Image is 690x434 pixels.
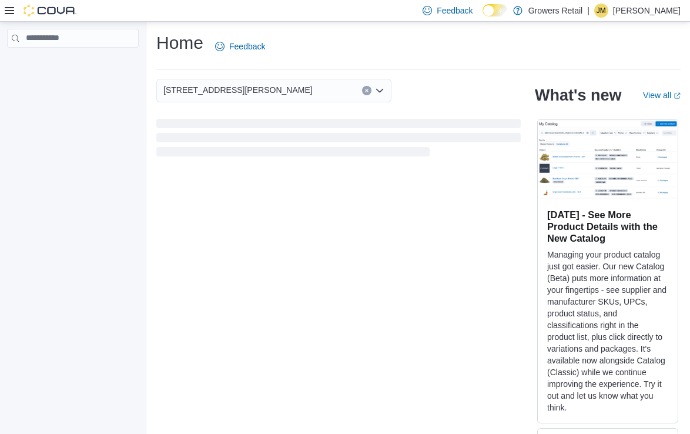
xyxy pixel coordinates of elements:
[597,4,606,18] span: JM
[229,41,265,52] span: Feedback
[535,86,621,105] h2: What's new
[437,5,473,16] span: Feedback
[594,4,608,18] div: Jordan McDonald
[7,50,139,78] nav: Complex example
[674,92,681,99] svg: External link
[210,35,270,58] a: Feedback
[547,249,668,413] p: Managing your product catalog just got easier. Our new Catalog (Beta) puts more information at yo...
[163,83,313,97] span: [STREET_ADDRESS][PERSON_NAME]
[643,91,681,100] a: View allExternal link
[483,16,483,17] span: Dark Mode
[528,4,583,18] p: Growers Retail
[156,31,203,55] h1: Home
[613,4,681,18] p: [PERSON_NAME]
[547,209,668,244] h3: [DATE] - See More Product Details with the New Catalog
[362,86,371,95] button: Clear input
[375,86,384,95] button: Open list of options
[156,121,521,159] span: Loading
[483,4,507,16] input: Dark Mode
[24,5,76,16] img: Cova
[587,4,589,18] p: |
